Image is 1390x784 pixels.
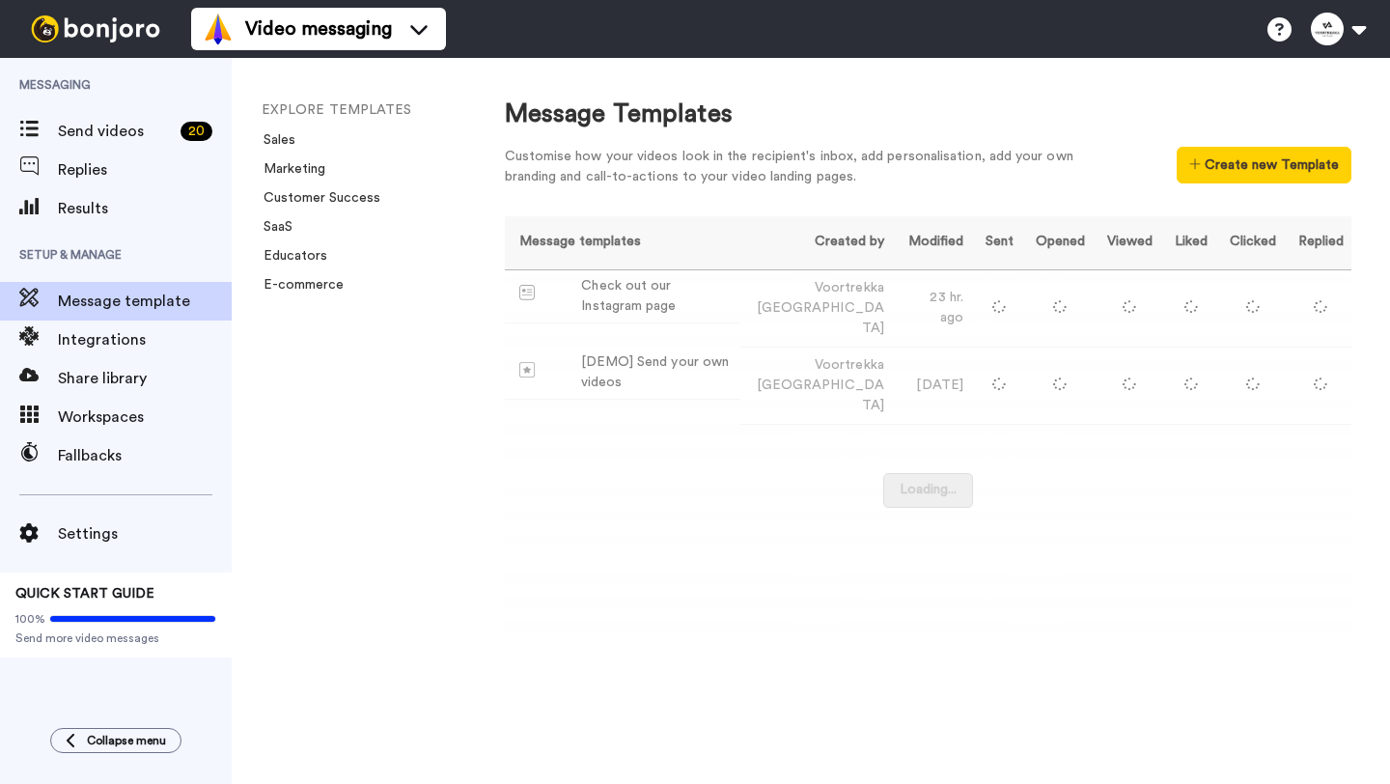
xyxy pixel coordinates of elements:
img: demo-template.svg [519,362,535,378]
li: EXPLORE TEMPLATES [262,100,522,121]
span: Send videos [58,120,173,143]
th: Clicked [1215,216,1284,269]
span: Workspaces [58,406,232,429]
div: 20 [181,122,212,141]
span: Message template [58,290,232,313]
img: vm-color.svg [203,14,234,44]
span: Share library [58,367,232,390]
span: QUICK START GUIDE [15,587,154,601]
button: Collapse menu [50,728,181,753]
td: [DATE] [892,347,971,424]
td: 23 hr. ago [892,269,971,347]
th: Modified [892,216,971,269]
span: Results [58,197,232,220]
div: [DEMO] Send your own videos [581,352,734,393]
span: [GEOGRAPHIC_DATA] [757,301,884,335]
span: Video messaging [245,15,392,42]
a: SaaS [252,220,292,234]
button: Create new Template [1177,147,1351,183]
th: Created by [740,216,892,269]
span: 100% [15,611,45,627]
div: Check out our Instagram page [581,276,733,317]
td: Voortrekka [740,347,892,424]
span: Collapse menu [87,733,166,748]
th: Opened [1021,216,1093,269]
th: Message templates [505,216,741,269]
td: Voortrekka [740,269,892,347]
a: E-commerce [252,278,344,292]
a: Customer Success [252,191,380,205]
a: Educators [252,249,327,263]
a: Sales [252,133,295,147]
th: Liked [1160,216,1215,269]
span: Settings [58,522,232,546]
div: Message Templates [505,97,1351,132]
th: Replied [1284,216,1351,269]
th: Viewed [1093,216,1160,269]
span: Replies [58,158,232,182]
th: Sent [971,216,1021,269]
img: Message-temps.svg [519,285,536,300]
a: Marketing [252,162,325,176]
div: Customise how your videos look in the recipient's inbox, add personalisation, add your own brandi... [505,147,1103,187]
button: Loading... [883,473,973,508]
span: Send more video messages [15,630,216,646]
span: Fallbacks [58,444,232,467]
span: Integrations [58,328,232,351]
span: [GEOGRAPHIC_DATA] [757,378,884,412]
img: bj-logo-header-white.svg [23,15,168,42]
